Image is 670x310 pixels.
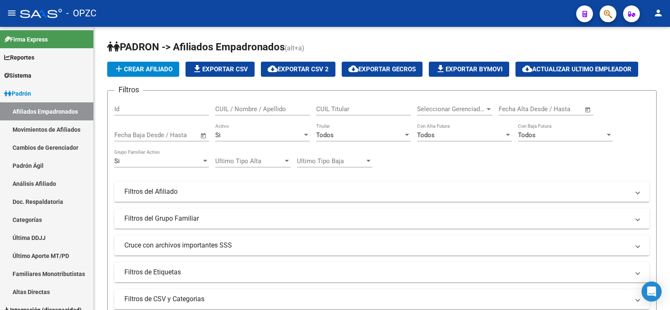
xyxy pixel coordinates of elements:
mat-icon: cloud_download [268,64,278,74]
mat-panel-title: Filtros de Etiquetas [124,268,629,277]
span: Todos [518,131,536,139]
button: Crear Afiliado [107,62,179,77]
span: PADRON -> Afiliados Empadronados [107,41,285,53]
mat-icon: file_download [192,64,202,74]
input: End date [533,105,574,113]
span: Seleccionar Gerenciador [417,105,485,113]
mat-panel-title: Filtros de CSV y Categorias [124,294,629,304]
input: Start date [499,105,526,113]
span: Todos [417,131,435,139]
button: Open calendar [199,131,209,141]
button: Exportar GECROS [342,62,423,77]
mat-expansion-panel-header: Filtros de CSV y Categorias [114,289,649,309]
mat-panel-title: Filtros del Afiliado [124,187,629,196]
span: Firma Express [4,35,48,44]
span: Todos [316,131,334,139]
h3: Filtros [114,84,143,96]
span: Si [114,157,120,165]
span: - OPZC [66,4,96,23]
mat-icon: cloud_download [522,64,532,74]
div: Open Intercom Messenger [642,281,662,302]
mat-panel-title: Filtros del Grupo Familiar [124,214,629,223]
button: Exportar Bymovi [429,62,509,77]
mat-icon: add [114,64,124,74]
mat-icon: cloud_download [348,64,358,74]
span: Ultimo Tipo Alta [215,157,283,165]
mat-expansion-panel-header: Filtros del Afiliado [114,182,649,202]
input: End date [149,131,190,139]
input: Start date [114,131,142,139]
span: (alt+a) [285,44,304,52]
span: Crear Afiliado [114,65,173,73]
span: Reportes [4,53,34,62]
mat-icon: person [653,8,663,18]
span: Exportar CSV [192,65,248,73]
span: Si [215,131,221,139]
mat-icon: menu [7,8,17,18]
button: Exportar CSV [186,62,255,77]
span: Padrón [4,89,31,98]
mat-expansion-panel-header: Filtros de Etiquetas [114,262,649,282]
span: Ultimo Tipo Baja [297,157,365,165]
mat-panel-title: Cruce con archivos importantes SSS [124,241,629,250]
span: Exportar CSV 2 [268,65,329,73]
mat-expansion-panel-header: Filtros del Grupo Familiar [114,208,649,229]
span: Exportar Bymovi [435,65,502,73]
span: Actualizar ultimo Empleador [522,65,631,73]
mat-expansion-panel-header: Cruce con archivos importantes SSS [114,235,649,255]
button: Open calendar [583,105,593,115]
button: Actualizar ultimo Empleador [515,62,638,77]
span: Sistema [4,71,31,80]
span: Exportar GECROS [348,65,416,73]
button: Exportar CSV 2 [261,62,335,77]
mat-icon: file_download [435,64,446,74]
